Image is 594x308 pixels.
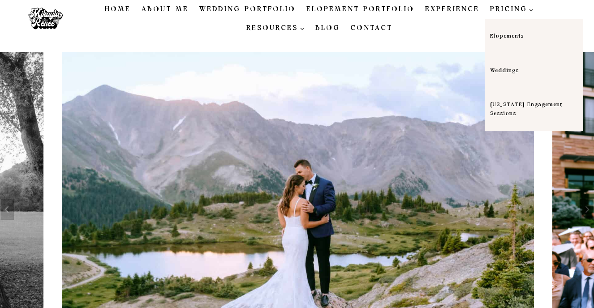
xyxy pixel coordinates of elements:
[485,53,583,88] a: Weddings
[485,19,583,53] a: Elopements
[580,199,594,220] button: Next slide
[310,19,345,38] a: Blog
[345,19,398,38] a: Contact
[23,3,68,34] img: Mikayla Renee Photo
[485,88,583,131] a: [US_STATE] Engagement Sessions
[241,19,310,38] button: Child menu of RESOURCES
